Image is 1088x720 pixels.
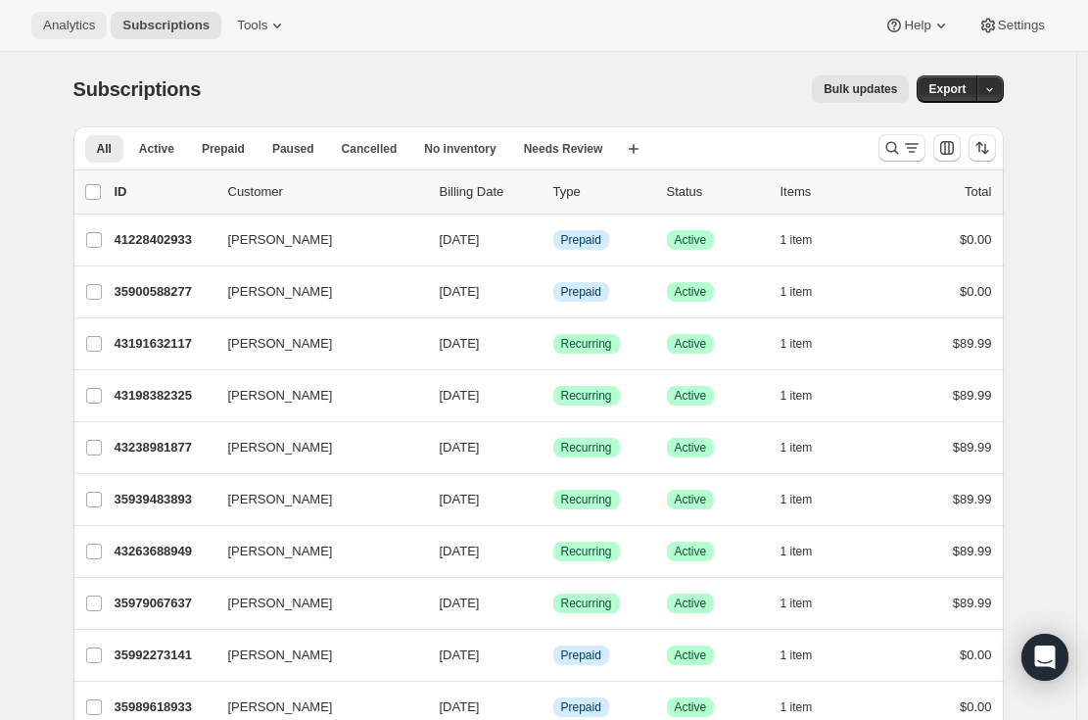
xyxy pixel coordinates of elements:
[440,440,480,455] span: [DATE]
[928,81,966,97] span: Export
[561,648,601,663] span: Prepaid
[115,594,213,613] p: 35979067637
[960,648,992,662] span: $0.00
[781,486,834,513] button: 1 item
[440,388,480,403] span: [DATE]
[115,542,213,561] p: 43263688949
[225,12,299,39] button: Tools
[953,544,992,558] span: $89.99
[228,594,333,613] span: [PERSON_NAME]
[781,642,834,669] button: 1 item
[917,75,977,103] button: Export
[904,18,930,33] span: Help
[440,336,480,351] span: [DATE]
[781,330,834,358] button: 1 item
[272,141,314,157] span: Paused
[781,226,834,254] button: 1 item
[675,544,707,559] span: Active
[440,544,480,558] span: [DATE]
[675,284,707,300] span: Active
[561,440,612,456] span: Recurring
[216,588,412,619] button: [PERSON_NAME]
[115,382,992,409] div: 43198382325[PERSON_NAME][DATE]SuccessRecurringSuccessActive1 item$89.99
[115,278,992,306] div: 35900588277[PERSON_NAME][DATE]InfoPrepaidSuccessActive1 item$0.00
[675,232,707,248] span: Active
[675,336,707,352] span: Active
[781,538,834,565] button: 1 item
[228,334,333,354] span: [PERSON_NAME]
[953,492,992,506] span: $89.99
[965,182,991,202] p: Total
[618,135,649,163] button: Create new view
[115,230,213,250] p: 41228402933
[998,18,1045,33] span: Settings
[216,224,412,256] button: [PERSON_NAME]
[440,284,480,299] span: [DATE]
[781,440,813,456] span: 1 item
[73,78,202,100] span: Subscriptions
[115,642,992,669] div: 35992273141[PERSON_NAME][DATE]InfoPrepaidSuccessActive1 item$0.00
[237,18,267,33] span: Tools
[675,699,707,715] span: Active
[675,440,707,456] span: Active
[115,434,992,461] div: 43238981877[PERSON_NAME][DATE]SuccessRecurringSuccessActive1 item$89.99
[781,182,878,202] div: Items
[228,697,333,717] span: [PERSON_NAME]
[139,141,174,157] span: Active
[440,492,480,506] span: [DATE]
[953,388,992,403] span: $89.99
[97,141,112,157] span: All
[675,648,707,663] span: Active
[873,12,962,39] button: Help
[561,388,612,404] span: Recurring
[824,81,897,97] span: Bulk updates
[115,697,213,717] p: 35989618933
[115,486,992,513] div: 35939483893[PERSON_NAME][DATE]SuccessRecurringSuccessActive1 item$89.99
[781,492,813,507] span: 1 item
[675,388,707,404] span: Active
[228,230,333,250] span: [PERSON_NAME]
[781,699,813,715] span: 1 item
[216,380,412,411] button: [PERSON_NAME]
[781,232,813,248] span: 1 item
[31,12,107,39] button: Analytics
[115,490,213,509] p: 35939483893
[953,440,992,455] span: $89.99
[216,328,412,360] button: [PERSON_NAME]
[969,134,996,162] button: Sort the results
[561,699,601,715] span: Prepaid
[342,141,398,157] span: Cancelled
[960,284,992,299] span: $0.00
[675,492,707,507] span: Active
[440,596,480,610] span: [DATE]
[561,336,612,352] span: Recurring
[781,596,813,611] span: 1 item
[228,386,333,406] span: [PERSON_NAME]
[440,699,480,714] span: [DATE]
[115,386,213,406] p: 43198382325
[960,232,992,247] span: $0.00
[561,284,601,300] span: Prepaid
[115,282,213,302] p: 35900588277
[115,330,992,358] div: 43191632117[PERSON_NAME][DATE]SuccessRecurringSuccessActive1 item$89.99
[111,12,221,39] button: Subscriptions
[216,276,412,308] button: [PERSON_NAME]
[115,438,213,457] p: 43238981877
[878,134,925,162] button: Search and filter results
[960,699,992,714] span: $0.00
[115,646,213,665] p: 35992273141
[781,284,813,300] span: 1 item
[781,648,813,663] span: 1 item
[216,484,412,515] button: [PERSON_NAME]
[440,182,538,202] p: Billing Date
[228,646,333,665] span: [PERSON_NAME]
[228,182,424,202] p: Customer
[561,232,601,248] span: Prepaid
[561,544,612,559] span: Recurring
[115,182,213,202] p: ID
[216,640,412,671] button: [PERSON_NAME]
[115,334,213,354] p: 43191632117
[781,388,813,404] span: 1 item
[115,226,992,254] div: 41228402933[PERSON_NAME][DATE]InfoPrepaidSuccessActive1 item$0.00
[675,596,707,611] span: Active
